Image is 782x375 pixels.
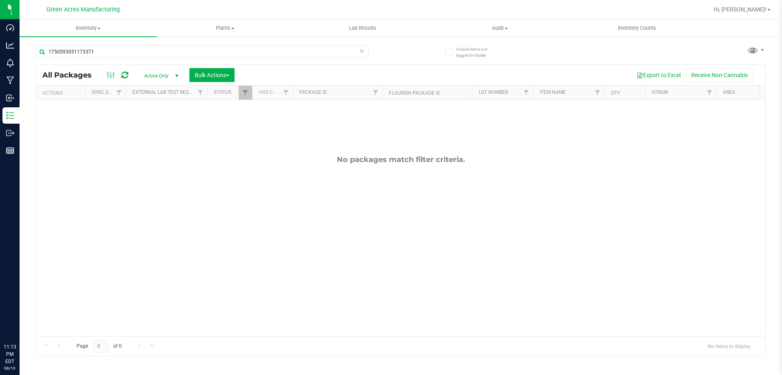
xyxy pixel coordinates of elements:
a: Strain [652,89,668,95]
a: Filter [194,86,207,100]
a: Sync Status [92,89,123,95]
inline-svg: Dashboard [6,24,14,32]
a: Audit [431,20,569,37]
button: Export to Excel [631,68,686,82]
inline-svg: Monitoring [6,59,14,67]
a: Filter [112,86,126,100]
p: 11:13 PM EDT [4,343,16,365]
button: Bulk Actions [189,68,235,82]
div: Actions [42,90,82,96]
a: Lot Number [479,89,508,95]
iframe: Resource center [8,310,33,334]
a: Filter [703,86,716,100]
inline-svg: Outbound [6,129,14,137]
a: Qty [611,90,620,96]
inline-svg: Manufacturing [6,76,14,84]
span: Audit [432,24,568,32]
span: Bulk Actions [195,72,229,78]
div: No packages match filter criteria. [36,155,765,164]
p: 08/19 [4,365,16,371]
button: Receive Non-Cannabis [686,68,753,82]
a: Inventory Counts [569,20,706,37]
a: External Lab Test Result [132,89,196,95]
span: Clear [359,46,365,56]
a: Item Name [540,89,566,95]
span: Hi, [PERSON_NAME]! [714,6,767,13]
a: Filter [591,86,604,100]
a: Filter [369,86,382,100]
inline-svg: Inventory [6,111,14,120]
input: Search Package ID, Item Name, SKU, Lot or Part Number... [36,46,369,58]
a: Filter [279,86,293,100]
a: Flourish Package ID [389,90,440,96]
a: Plants [157,20,294,37]
span: Green Acres Manufacturing [46,6,120,13]
a: Lab Results [294,20,431,37]
inline-svg: Inbound [6,94,14,102]
a: Inventory [20,20,157,37]
inline-svg: Reports [6,146,14,155]
span: Include items not tagged for facility [456,46,497,58]
span: Lab Results [338,24,387,32]
span: All Packages [42,71,100,80]
th: Has COA [252,86,293,100]
a: Area [723,89,735,95]
a: Status [214,89,231,95]
a: Filter [239,86,252,100]
span: Inventory [20,24,157,32]
span: No items to display [701,340,757,352]
span: Plants [157,24,294,32]
inline-svg: Analytics [6,41,14,49]
span: Inventory Counts [607,24,667,32]
a: Package ID [299,89,327,95]
a: Filter [520,86,533,100]
span: Page of 0 [70,340,128,353]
